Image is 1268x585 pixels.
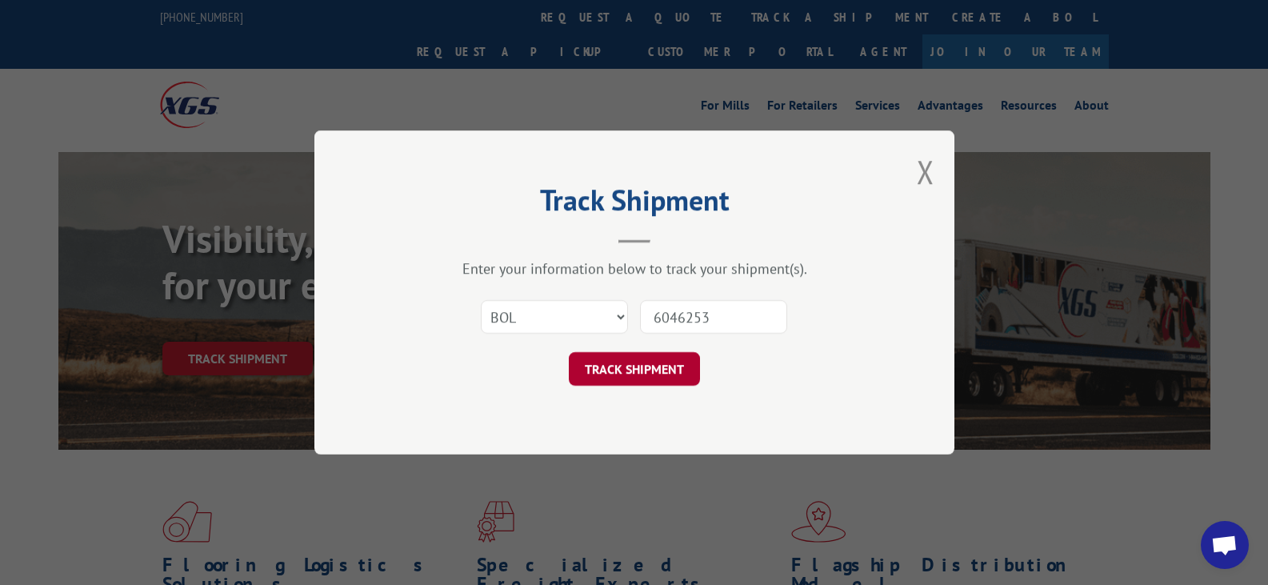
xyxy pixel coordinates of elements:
h2: Track Shipment [394,189,874,219]
button: TRACK SHIPMENT [569,352,700,386]
input: Number(s) [640,300,787,334]
div: Open chat [1201,521,1249,569]
div: Enter your information below to track your shipment(s). [394,259,874,278]
button: Close modal [917,150,934,193]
